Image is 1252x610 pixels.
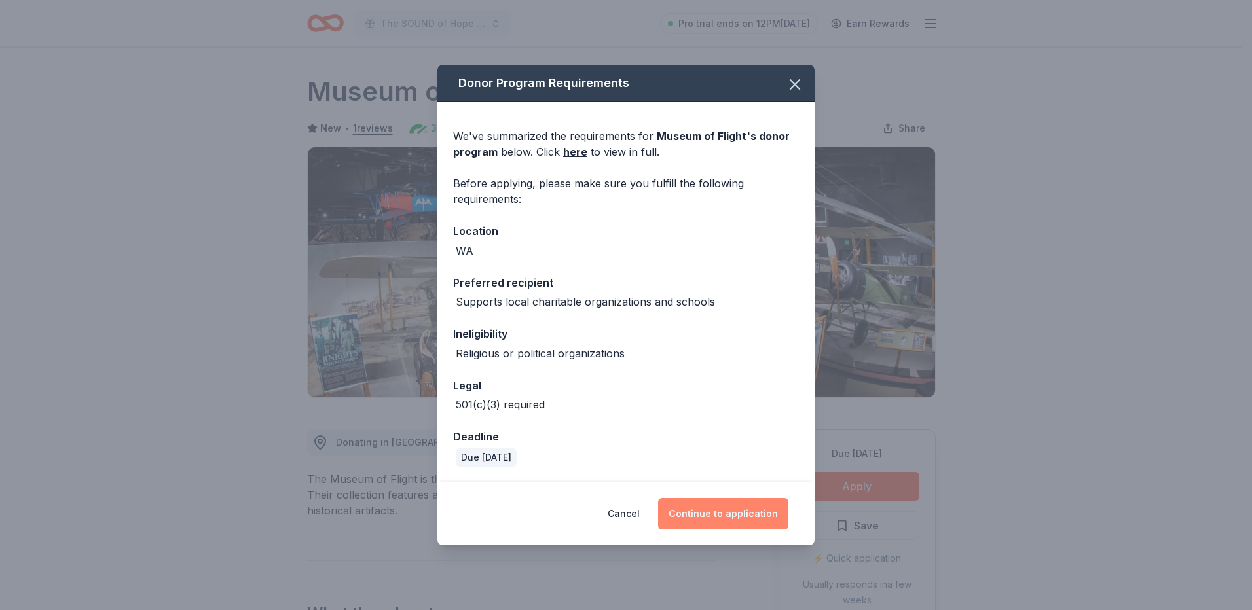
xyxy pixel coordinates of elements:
[453,274,799,291] div: Preferred recipient
[456,294,715,310] div: Supports local charitable organizations and schools
[453,128,799,160] div: We've summarized the requirements for below. Click to view in full.
[453,325,799,342] div: Ineligibility
[456,397,545,412] div: 501(c)(3) required
[453,223,799,240] div: Location
[437,65,815,102] div: Donor Program Requirements
[453,377,799,394] div: Legal
[563,144,587,160] a: here
[456,448,517,467] div: Due [DATE]
[456,243,473,259] div: WA
[456,346,625,361] div: Religious or political organizations
[608,498,640,529] button: Cancel
[453,428,799,445] div: Deadline
[658,498,788,529] button: Continue to application
[453,175,799,207] div: Before applying, please make sure you fulfill the following requirements:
